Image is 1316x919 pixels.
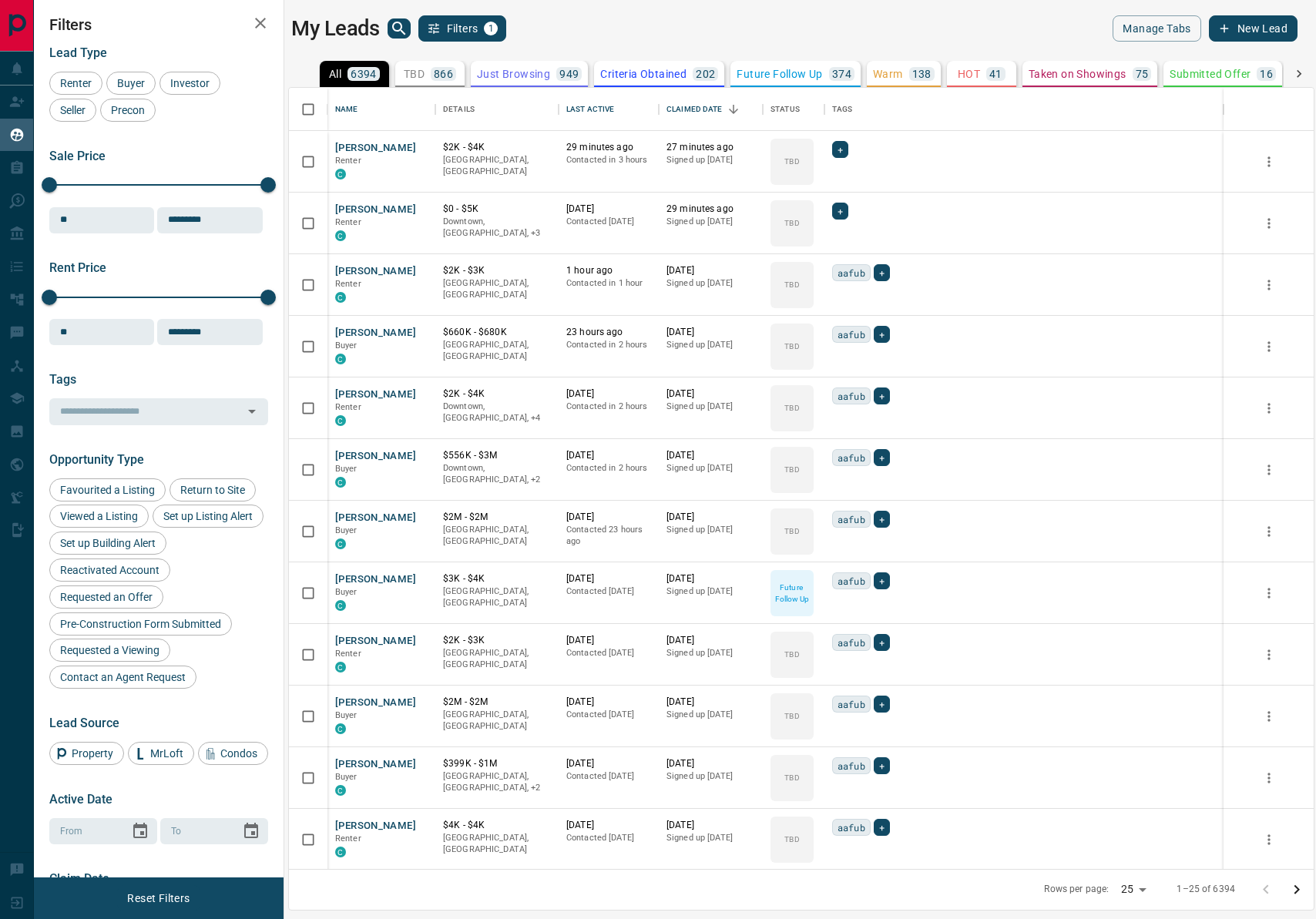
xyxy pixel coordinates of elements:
div: Status [770,88,800,131]
span: Viewed a Listing [55,510,143,522]
span: + [879,696,885,712]
button: Choose date [125,816,156,847]
button: more [1257,643,1281,666]
p: $2K - $4K [443,387,551,401]
p: [DATE] [566,696,651,709]
p: Contacted in 2 hours [566,462,651,475]
button: more [1257,458,1281,481]
p: [DATE] [666,387,755,401]
div: condos.ca [335,847,346,857]
div: Name [335,88,358,131]
p: [DATE] [566,572,651,585]
div: + [874,326,890,343]
div: Last Active [566,88,614,131]
p: Signed up [DATE] [666,832,755,844]
span: Condos [215,747,263,760]
p: TBD [784,156,799,167]
span: + [879,327,885,342]
p: 949 [559,69,579,79]
p: $2K - $3K [443,634,551,647]
p: Contacted [DATE] [566,585,651,598]
p: [GEOGRAPHIC_DATA], [GEOGRAPHIC_DATA] [443,339,551,363]
p: [DATE] [566,634,651,647]
p: [GEOGRAPHIC_DATA], [GEOGRAPHIC_DATA] [443,832,551,856]
div: condos.ca [335,723,346,734]
button: [PERSON_NAME] [335,264,416,279]
p: Future Follow Up [737,69,822,79]
button: [PERSON_NAME] [335,819,416,833]
p: Contacted [DATE] [566,770,651,783]
p: Just Browsing [477,69,550,79]
p: Contacted [DATE] [566,832,651,844]
p: Signed up [DATE] [666,339,755,351]
span: Reactivated Account [55,564,165,576]
p: 29 minutes ago [666,203,755,216]
span: Buyer [335,772,358,782]
p: Signed up [DATE] [666,154,755,166]
button: Choose date [236,816,267,847]
p: [DATE] [666,511,755,524]
span: + [879,820,885,835]
p: TBD [784,710,799,722]
span: + [879,573,885,589]
button: search button [388,18,411,39]
button: [PERSON_NAME] [335,203,416,217]
span: MrLoft [145,747,189,760]
p: [DATE] [566,511,651,524]
div: Set up Building Alert [49,532,166,555]
span: + [879,635,885,650]
button: [PERSON_NAME] [335,326,416,340]
p: 1–25 of 6394 [1177,883,1235,896]
p: [DATE] [666,819,755,832]
span: Renter [335,156,361,166]
span: Property [66,747,119,760]
span: aafub [838,635,865,650]
div: Viewed a Listing [49,505,149,528]
div: condos.ca [335,785,346,796]
div: Requested a Viewing [49,639,170,662]
button: Reset Filters [117,885,200,911]
span: Buyer [335,464,358,474]
div: + [874,511,890,528]
p: West End, East End, Midtown | Central, Toronto [443,401,551,424]
button: [PERSON_NAME] [335,757,416,772]
div: Renter [49,72,102,95]
p: TBD [784,217,799,229]
span: Favourited a Listing [55,484,160,496]
p: Submitted Offer [1170,69,1251,79]
div: Property [49,742,124,765]
p: [DATE] [666,572,755,585]
p: 1 hour ago [566,264,651,277]
div: + [874,264,890,281]
p: [DATE] [666,264,755,277]
span: aafub [838,265,865,280]
p: [DATE] [566,449,651,462]
span: Return to Site [175,484,250,496]
p: North York, Toronto [443,462,551,486]
p: [GEOGRAPHIC_DATA], [GEOGRAPHIC_DATA] [443,277,551,301]
span: + [879,450,885,465]
p: [DATE] [666,757,755,770]
div: + [874,572,890,589]
div: Pre-Construction Form Submitted [49,612,232,636]
span: Precon [106,104,150,116]
span: Renter [335,402,361,412]
div: condos.ca [335,230,346,241]
span: aafub [838,327,865,342]
p: Contacted in 2 hours [566,339,651,351]
div: condos.ca [335,477,346,488]
div: Return to Site [170,478,256,501]
p: HOT [958,69,980,79]
span: Buyer [335,525,358,535]
button: Go to next page [1281,874,1312,905]
p: Signed up [DATE] [666,647,755,659]
p: 866 [434,69,453,79]
span: Lead Source [49,716,119,730]
p: Rows per page: [1044,883,1109,896]
span: aafub [838,511,865,527]
span: Buyer [335,710,358,720]
button: more [1257,212,1281,235]
p: Signed up [DATE] [666,585,755,598]
p: Contacted in 2 hours [566,401,651,413]
button: New Lead [1209,15,1298,42]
